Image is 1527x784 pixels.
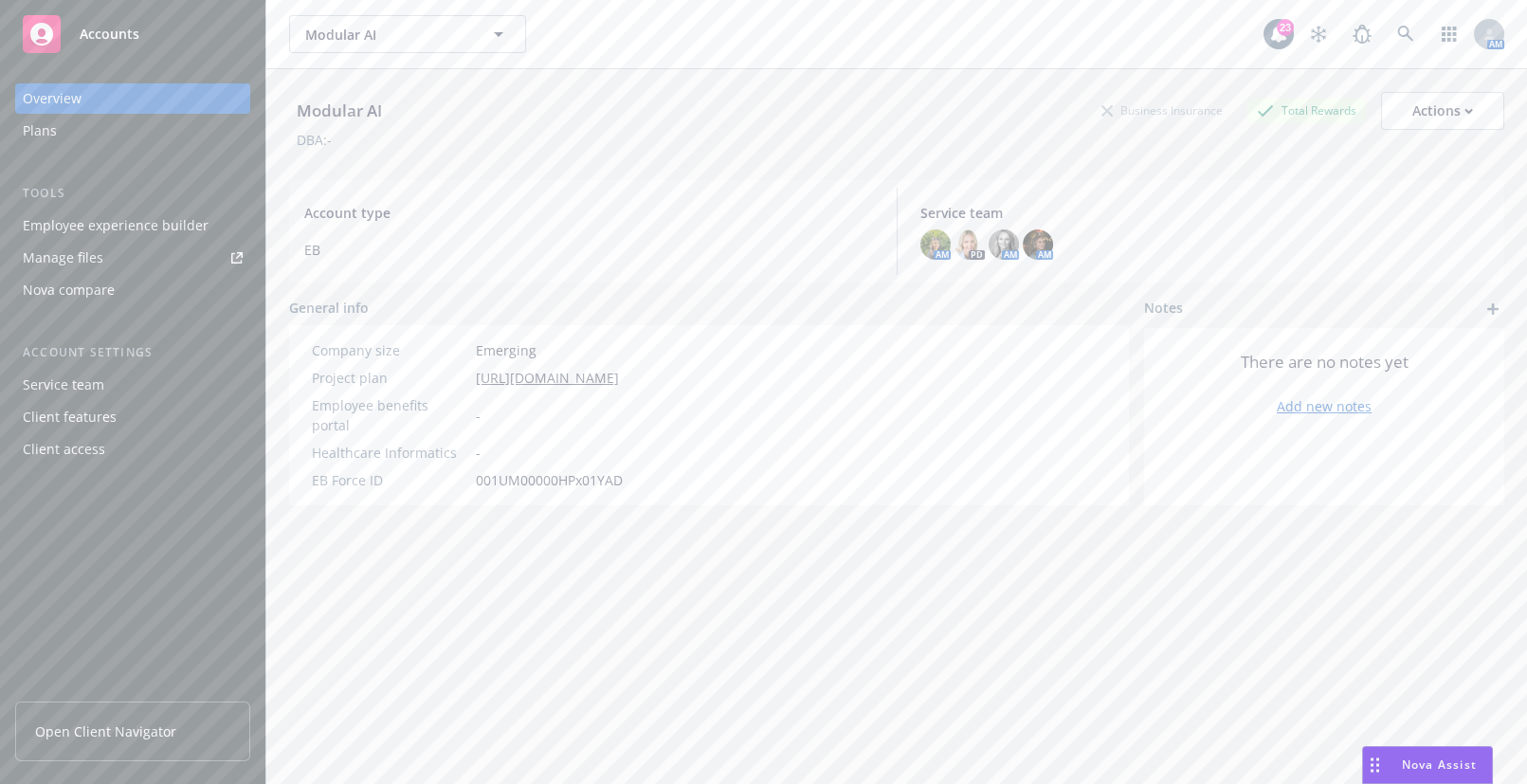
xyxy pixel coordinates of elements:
[15,434,250,465] a: Client access
[15,184,250,203] div: Tools
[15,370,250,400] a: Service team
[954,229,985,260] img: photo
[297,130,332,150] div: DBA: -
[1402,757,1477,773] span: Nova Assist
[1482,298,1504,320] a: add
[476,368,619,388] a: [URL][DOMAIN_NAME]
[23,210,209,241] div: Employee experience builder
[920,229,951,260] img: photo
[1363,747,1387,783] div: Drag to move
[289,298,369,318] span: General info
[1241,351,1409,374] span: There are no notes yet
[1300,15,1337,53] a: Stop snowing
[15,83,250,114] a: Overview
[23,434,105,465] div: Client access
[1430,15,1468,53] a: Switch app
[989,229,1019,260] img: photo
[476,443,481,463] span: -
[289,15,526,53] button: Modular AI
[15,243,250,273] a: Manage files
[1387,15,1425,53] a: Search
[15,275,250,305] a: Nova compare
[1412,93,1473,129] div: Actions
[23,116,57,146] div: Plans
[1023,229,1053,260] img: photo
[312,340,468,360] div: Company size
[1277,19,1294,36] div: 23
[23,243,103,273] div: Manage files
[1247,99,1366,122] div: Total Rewards
[15,402,250,432] a: Client features
[15,343,250,362] div: Account settings
[304,203,874,223] span: Account type
[1381,92,1504,130] button: Actions
[15,210,250,241] a: Employee experience builder
[476,340,536,360] span: Emerging
[304,240,874,260] span: EB
[23,402,117,432] div: Client features
[80,27,139,42] span: Accounts
[312,443,468,463] div: Healthcare Informatics
[23,83,82,114] div: Overview
[312,368,468,388] div: Project plan
[476,406,481,426] span: -
[920,203,1490,223] span: Service team
[476,470,623,490] span: 001UM00000HPx01YAD
[1343,15,1381,53] a: Report a Bug
[1362,746,1493,784] button: Nova Assist
[35,721,176,741] span: Open Client Navigator
[15,8,250,61] a: Accounts
[23,370,104,400] div: Service team
[23,275,115,305] div: Nova compare
[15,116,250,146] a: Plans
[1277,396,1372,416] a: Add new notes
[289,99,390,123] div: Modular AI
[1144,298,1183,320] span: Notes
[312,395,468,435] div: Employee benefits portal
[312,470,468,490] div: EB Force ID
[305,25,469,45] span: Modular AI
[1092,99,1232,122] div: Business Insurance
